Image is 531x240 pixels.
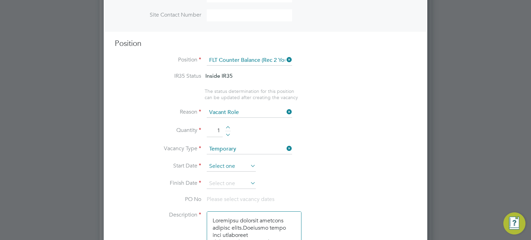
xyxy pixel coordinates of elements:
[115,127,201,134] label: Quantity
[115,73,201,80] label: IR35 Status
[207,144,292,154] input: Select one
[115,211,201,219] label: Description
[115,145,201,152] label: Vacancy Type
[115,108,201,116] label: Reason
[115,196,201,203] label: PO No
[115,11,201,19] label: Site Contact Number
[205,73,233,79] span: Inside IR35
[205,88,298,100] span: The status determination for this position can be updated after creating the vacancy
[207,196,274,203] span: Please select vacancy dates
[207,107,292,118] input: Select one
[207,179,256,189] input: Select one
[115,39,416,49] h3: Position
[207,161,256,172] input: Select one
[503,212,525,234] button: Engage Resource Center
[115,56,201,64] label: Position
[207,55,292,66] input: Search for...
[115,162,201,170] label: Start Date
[115,180,201,187] label: Finish Date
